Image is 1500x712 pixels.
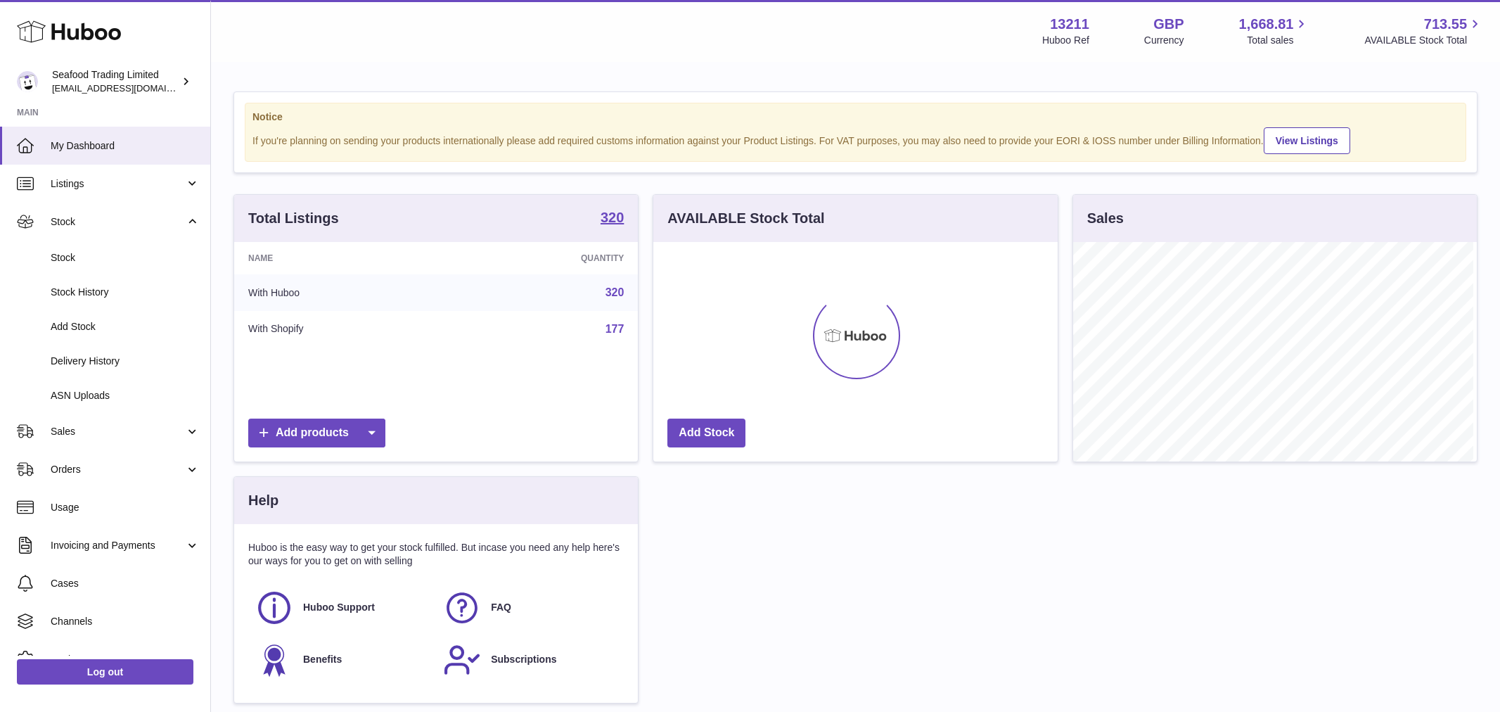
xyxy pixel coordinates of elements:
[17,659,193,685] a: Log out
[248,209,339,228] h3: Total Listings
[443,589,617,627] a: FAQ
[1050,15,1089,34] strong: 13211
[1364,34,1483,47] span: AVAILABLE Stock Total
[1153,15,1184,34] strong: GBP
[1087,209,1124,228] h3: Sales
[51,355,200,368] span: Delivery History
[252,125,1459,154] div: If you're planning on sending your products internationally please add required customs informati...
[248,541,624,568] p: Huboo is the easy way to get your stock fulfilled. But incase you need any help here's our ways f...
[51,615,200,628] span: Channels
[1239,15,1310,47] a: 1,668.81 Total sales
[1424,15,1467,34] span: 713.55
[303,601,375,614] span: Huboo Support
[51,286,200,299] span: Stock History
[51,320,200,333] span: Add Stock
[667,209,824,228] h3: AVAILABLE Stock Total
[1239,15,1294,34] span: 1,668.81
[452,242,639,274] th: Quantity
[491,653,556,666] span: Subscriptions
[601,210,624,224] strong: 320
[51,539,185,552] span: Invoicing and Payments
[601,210,624,227] a: 320
[51,215,185,229] span: Stock
[51,177,185,191] span: Listings
[51,425,185,438] span: Sales
[51,463,185,476] span: Orders
[491,601,511,614] span: FAQ
[443,641,617,679] a: Subscriptions
[1264,127,1350,154] a: View Listings
[51,139,200,153] span: My Dashboard
[52,82,207,94] span: [EMAIL_ADDRESS][DOMAIN_NAME]
[605,323,624,335] a: 177
[248,419,385,447] a: Add products
[1364,15,1483,47] a: 713.55 AVAILABLE Stock Total
[255,641,429,679] a: Benefits
[234,242,452,274] th: Name
[51,389,200,402] span: ASN Uploads
[17,71,38,92] img: internalAdmin-13211@internal.huboo.com
[248,491,278,510] h3: Help
[252,110,1459,124] strong: Notice
[605,286,624,298] a: 320
[255,589,429,627] a: Huboo Support
[1042,34,1089,47] div: Huboo Ref
[234,311,452,348] td: With Shopify
[51,577,200,590] span: Cases
[1144,34,1184,47] div: Currency
[1247,34,1309,47] span: Total sales
[51,653,200,666] span: Settings
[234,274,452,311] td: With Huboo
[667,419,745,447] a: Add Stock
[52,68,179,95] div: Seafood Trading Limited
[51,501,200,514] span: Usage
[303,653,342,666] span: Benefits
[51,251,200,265] span: Stock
